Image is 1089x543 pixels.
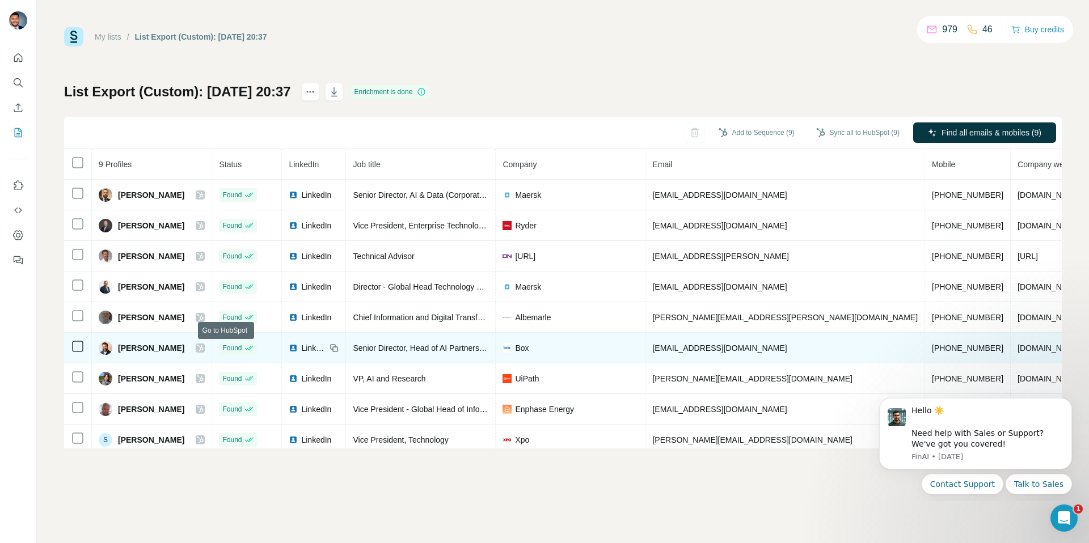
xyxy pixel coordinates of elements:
[503,252,512,261] img: company-logo
[9,122,27,143] button: My lists
[503,374,512,383] img: company-logo
[1018,343,1081,353] span: [DOMAIN_NAME]
[1018,282,1081,291] span: [DOMAIN_NAME]
[289,190,298,200] img: LinkedIn logo
[289,313,298,322] img: LinkedIn logo
[515,342,529,354] span: Box
[9,250,27,270] button: Feedback
[64,27,83,46] img: Surfe Logo
[64,83,291,101] h1: List Export (Custom): [DATE] 20:37
[99,280,112,294] img: Avatar
[99,341,112,355] img: Avatar
[932,343,1003,353] span: [PHONE_NUMBER]
[1074,504,1083,514] span: 1
[932,221,1003,230] span: [PHONE_NUMBER]
[289,435,298,444] img: LinkedIn logo
[99,311,112,324] img: Avatar
[127,31,129,43] li: /
[1018,374,1081,383] span: [DOMAIN_NAME]
[118,342,184,354] span: [PERSON_NAME]
[1050,504,1078,532] iframe: Intercom live chat
[515,251,535,262] span: [URL]
[353,313,534,322] span: Chief Information and Digital Transformation Officer
[118,373,184,384] span: [PERSON_NAME]
[9,97,27,118] button: Enrich CSV
[711,124,803,141] button: Add to Sequence (9)
[932,374,1003,383] span: [PHONE_NUMBER]
[351,85,430,99] div: Enrichment is done
[353,252,414,261] span: Technical Advisor
[503,160,537,169] span: Company
[301,312,331,323] span: LinkedIn
[99,249,112,263] img: Avatar
[289,252,298,261] img: LinkedIn logo
[301,83,319,101] button: actions
[652,252,788,261] span: [EMAIL_ADDRESS][PERSON_NAME]
[301,373,331,384] span: LinkedIn
[862,388,1089,501] iframe: Intercom notifications message
[353,343,493,353] span: Senior Director, Head of AI Partnerships
[289,160,319,169] span: LinkedIn
[95,32,121,41] a: My lists
[118,189,184,201] span: [PERSON_NAME]
[652,160,672,169] span: Email
[9,48,27,68] button: Quick start
[1011,22,1064,37] button: Buy credits
[932,190,1003,200] span: [PHONE_NUMBER]
[99,402,112,416] img: Avatar
[301,342,326,354] span: LinkedIn
[222,251,242,261] span: Found
[515,189,541,201] span: Maersk
[353,282,522,291] span: Director - Global Head Technology Procurement
[222,220,242,231] span: Found
[301,281,331,292] span: LinkedIn
[515,373,539,384] span: UiPath
[1018,252,1038,261] span: [URL]
[222,282,242,292] span: Found
[219,160,242,169] span: Status
[515,312,551,323] span: Albemarle
[503,282,512,291] img: company-logo
[353,435,448,444] span: Vice President, Technology
[652,190,787,200] span: [EMAIL_ADDRESS][DOMAIN_NAME]
[9,11,27,29] img: Avatar
[301,220,331,231] span: LinkedIn
[503,405,512,414] img: company-logo
[99,372,112,385] img: Avatar
[982,23,993,36] p: 46
[301,251,331,262] span: LinkedIn
[942,127,1041,138] span: Find all emails & mobiles (9)
[652,282,787,291] span: [EMAIL_ADDRESS][DOMAIN_NAME]
[118,404,184,415] span: [PERSON_NAME]
[652,221,787,230] span: [EMAIL_ADDRESS][DOMAIN_NAME]
[301,404,331,415] span: LinkedIn
[222,190,242,200] span: Found
[1018,160,1080,169] span: Company website
[808,124,907,141] button: Sync all to HubSpot (9)
[515,404,574,415] span: Enphase Energy
[353,374,425,383] span: VP, AI and Research
[118,281,184,292] span: [PERSON_NAME]
[503,435,512,444] img: company-logo
[99,219,112,232] img: Avatar
[289,282,298,291] img: LinkedIn logo
[503,190,512,200] img: company-logo
[503,221,512,230] img: company-logo
[99,188,112,202] img: Avatar
[515,220,536,231] span: Ryder
[652,374,852,383] span: [PERSON_NAME][EMAIL_ADDRESS][DOMAIN_NAME]
[118,220,184,231] span: [PERSON_NAME]
[222,343,242,353] span: Found
[932,282,1003,291] span: [PHONE_NUMBER]
[301,434,331,446] span: LinkedIn
[99,433,112,447] div: S
[118,434,184,446] span: [PERSON_NAME]
[222,435,242,445] span: Found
